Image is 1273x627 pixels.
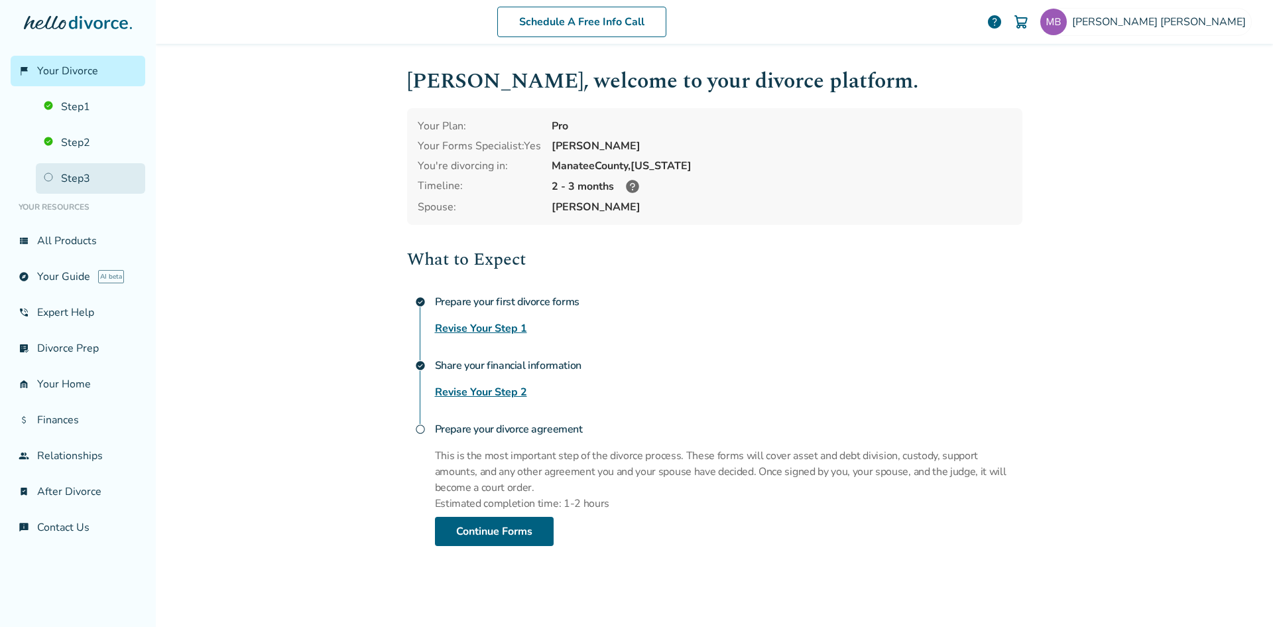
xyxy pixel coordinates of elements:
[435,289,1022,315] h4: Prepare your first divorce forms
[418,200,541,214] span: Spouse:
[435,496,1022,512] p: Estimated completion time: 1-2 hours
[19,66,29,76] span: flag_2
[435,320,527,336] a: Revise Your Step 1
[36,92,145,122] a: Step1
[415,297,426,307] span: check_circle
[415,424,426,435] span: radio_button_unchecked
[19,522,29,533] span: chat_info
[552,200,1012,214] span: [PERSON_NAME]
[11,405,145,435] a: attach_moneyFinances
[37,64,98,78] span: Your Divorce
[407,246,1022,273] h2: What to Expect
[435,448,1022,496] p: This is the most important step of the divorce process. These forms will cover asset and debt div...
[98,270,124,283] span: AI beta
[435,517,554,546] a: Continue Forms
[552,119,1012,133] div: Pro
[435,352,1022,379] h4: Share your financial information
[19,307,29,318] span: phone_in_talk
[19,379,29,389] span: garage_home
[19,271,29,282] span: explore
[552,159,1012,173] div: Manatee County, [US_STATE]
[11,441,145,471] a: groupRelationships
[19,415,29,425] span: attach_money
[11,261,145,292] a: exploreYour GuideAI beta
[407,65,1022,98] h1: [PERSON_NAME] , welcome to your divorce platform.
[19,236,29,246] span: view_list
[1072,15,1251,29] span: [PERSON_NAME] [PERSON_NAME]
[11,369,145,399] a: garage_homeYour Home
[418,119,541,133] div: Your Plan:
[1013,14,1029,30] img: Cart
[36,163,145,194] a: Step3
[418,139,541,153] div: Your Forms Specialist: Yes
[19,451,29,461] span: group
[435,384,527,400] a: Revise Your Step 2
[415,360,426,371] span: check_circle
[11,512,145,543] a: chat_infoContact Us
[418,178,541,194] div: Timeline:
[19,486,29,497] span: bookmark_check
[552,139,1012,153] div: [PERSON_NAME]
[552,178,1012,194] div: 2 - 3 months
[19,343,29,354] span: list_alt_check
[36,127,145,158] a: Step2
[11,297,145,328] a: phone_in_talkExpert Help
[11,333,145,364] a: list_alt_checkDivorce Prep
[11,476,145,507] a: bookmark_checkAfter Divorce
[1207,563,1273,627] iframe: Chat Widget
[418,159,541,173] div: You're divorcing in:
[1040,9,1067,35] img: mikelkbunn@gmail.com
[11,194,145,220] li: Your Resources
[497,7,666,37] a: Schedule A Free Info Call
[11,226,145,256] a: view_listAll Products
[11,56,145,86] a: flag_2Your Divorce
[435,416,1022,443] h4: Prepare your divorce agreement
[987,14,1002,30] a: help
